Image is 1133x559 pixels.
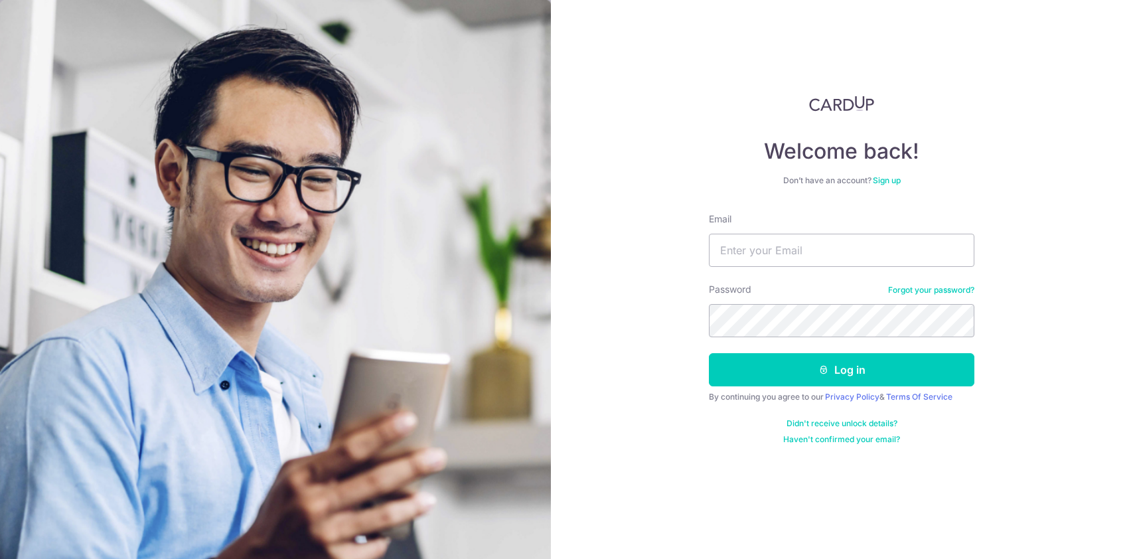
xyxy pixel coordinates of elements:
label: Email [709,212,731,226]
button: Log in [709,353,974,386]
a: Haven't confirmed your email? [783,434,900,445]
div: By continuing you agree to our & [709,392,974,402]
img: CardUp Logo [809,96,874,112]
a: Privacy Policy [825,392,879,402]
a: Forgot your password? [888,285,974,295]
label: Password [709,283,751,296]
h4: Welcome back! [709,138,974,165]
a: Sign up [873,175,901,185]
a: Terms Of Service [886,392,952,402]
a: Didn't receive unlock details? [787,418,897,429]
input: Enter your Email [709,234,974,267]
div: Don’t have an account? [709,175,974,186]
